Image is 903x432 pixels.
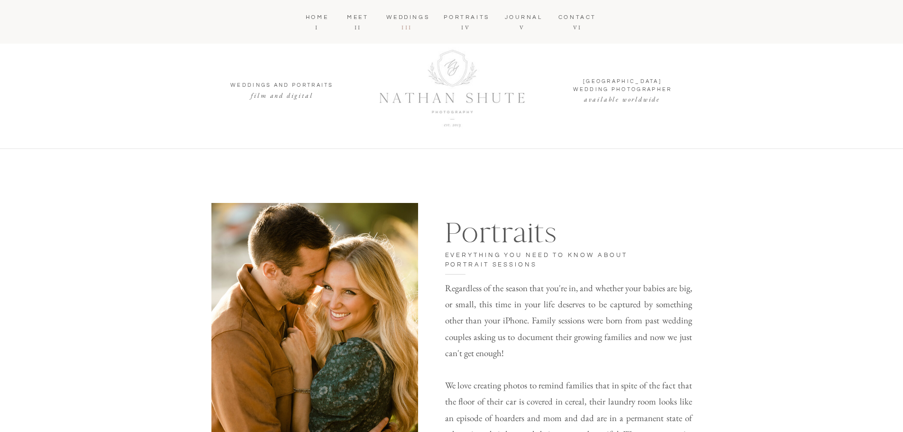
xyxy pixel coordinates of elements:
[445,215,557,250] span: Portraits
[505,13,540,21] a: JOURNAL
[444,13,489,31] a: PORTRAITS
[386,13,428,21] a: WEDDINGS
[305,13,330,21] a: home
[199,82,365,90] h3: Weddings and Portraits
[511,23,534,30] p: V
[568,93,677,101] p: available worldwide
[352,23,365,30] p: II
[535,78,710,94] h1: [GEOGRAPHIC_DATA] Wedding Photographer
[393,23,421,30] p: III
[308,23,327,30] p: I
[445,251,654,267] h3: EVERYTHING YOU NEED TO KNOW ABOUT PORTRAIT SESSIONS
[563,23,593,30] p: VI
[228,90,337,97] p: film and digital
[556,13,599,21] a: CONTACT
[346,13,370,21] a: MEET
